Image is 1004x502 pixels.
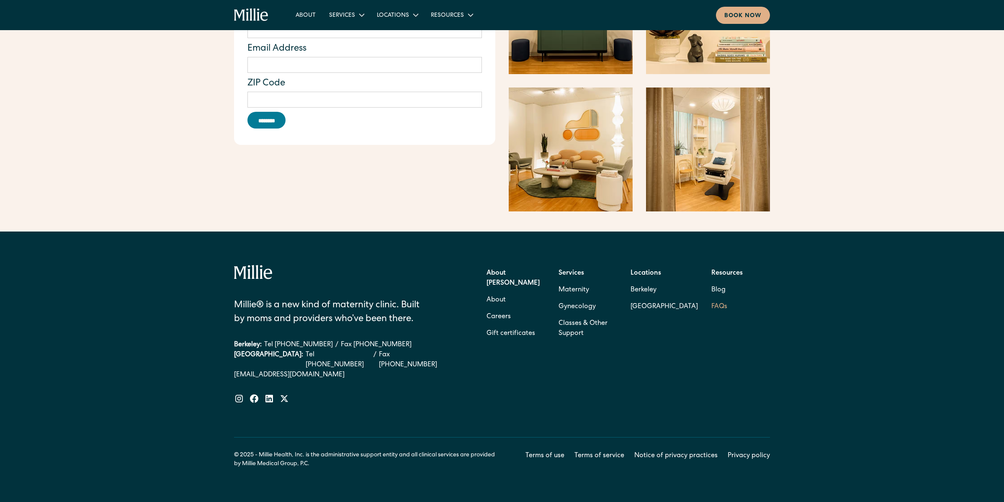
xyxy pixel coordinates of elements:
[559,282,589,299] a: Maternity
[379,350,446,370] a: Fax [PHONE_NUMBER]
[631,299,698,315] a: [GEOGRAPHIC_DATA]
[264,340,333,350] a: Tel [PHONE_NUMBER]
[634,451,718,461] a: Notice of privacy practices
[234,299,431,327] div: Millie® is a new kind of maternity clinic. Built by moms and providers who’ve been there.
[234,350,303,370] div: [GEOGRAPHIC_DATA]:
[559,299,596,315] a: Gynecology
[377,11,409,20] div: Locations
[487,309,511,325] a: Careers
[711,299,727,315] a: FAQs
[487,270,540,287] strong: About [PERSON_NAME]
[322,8,370,22] div: Services
[487,292,506,309] a: About
[559,270,584,277] strong: Services
[234,8,269,22] a: home
[646,88,770,211] img: A treatment chair with branded robe inside the Millie Clinic
[424,8,479,22] div: Resources
[574,451,624,461] a: Terms of service
[289,8,322,22] a: About
[370,8,424,22] div: Locations
[431,11,464,20] div: Resources
[341,340,412,350] a: Fax [PHONE_NUMBER]
[234,340,262,350] div: Berkeley:
[487,325,535,342] a: Gift certificates
[525,451,564,461] a: Terms of use
[234,451,502,469] div: © 2025 - Millie Health, Inc. is the administrative support entity and all clinical services are p...
[711,282,726,299] a: Blog
[716,7,770,24] a: Book now
[247,42,482,56] label: Email Address
[631,270,661,277] strong: Locations
[631,282,698,299] a: Berkeley
[509,88,633,211] img: The relaxing waiting room at Millie Clinic
[335,340,338,350] div: /
[724,12,762,21] div: Book now
[306,350,371,370] a: Tel [PHONE_NUMBER]
[559,315,617,342] a: Classes & Other Support
[247,77,482,91] label: ZIP Code
[234,370,446,380] a: [EMAIL_ADDRESS][DOMAIN_NAME]
[329,11,355,20] div: Services
[373,350,376,370] div: /
[711,270,743,277] strong: Resources
[728,451,770,461] a: Privacy policy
